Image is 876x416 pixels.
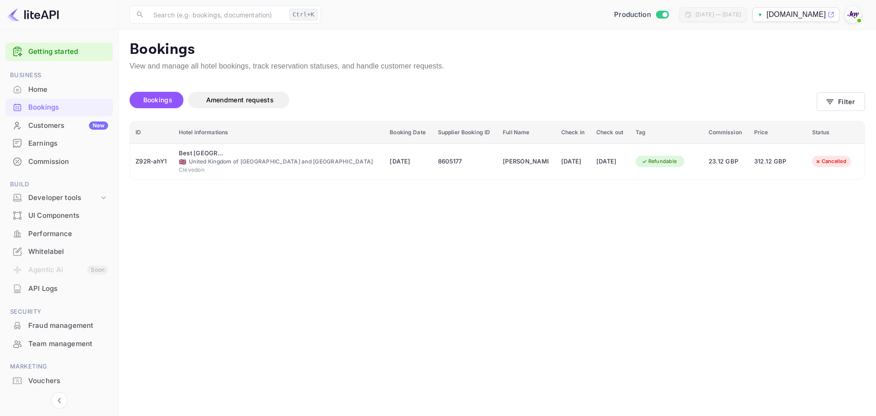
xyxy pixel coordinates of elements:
[51,392,68,409] button: Collapse navigation
[703,121,749,144] th: Commission
[206,96,274,104] span: Amendment requests
[614,10,651,20] span: Production
[438,154,492,169] div: 8605177
[5,207,113,224] a: UI Components
[5,81,113,99] div: Home
[28,138,108,149] div: Earnings
[28,102,108,113] div: Bookings
[390,157,427,167] span: [DATE]
[5,153,113,171] div: Commission
[179,158,379,166] div: United Kingdom of [GEOGRAPHIC_DATA] and [GEOGRAPHIC_DATA]
[28,121,108,131] div: Customers
[433,121,497,144] th: Supplier Booking ID
[766,9,826,20] p: [DOMAIN_NAME]
[384,121,433,144] th: Booking Date
[5,99,113,116] a: Bookings
[28,47,108,57] a: Getting started
[591,121,630,144] th: Check out
[5,372,113,389] a: Vouchers
[28,247,108,257] div: Whitelabel
[5,135,113,152] a: Earnings
[497,121,556,144] th: Full Name
[5,225,113,242] a: Performance
[28,229,108,239] div: Performance
[5,153,113,170] a: Commission
[5,70,113,80] span: Business
[630,121,703,144] th: Tag
[5,243,113,260] a: Whitelabel
[28,339,108,349] div: Team management
[846,7,860,22] img: With Joy
[179,166,379,174] div: Clevedon
[5,317,113,334] a: Fraud management
[561,154,585,169] div: [DATE]
[5,280,113,297] a: API Logs
[596,154,625,169] div: [DATE]
[179,159,186,165] span: United Kingdom of Great Britain and Northern Ireland
[749,121,807,144] th: Price
[5,179,113,190] span: Build
[136,154,168,169] div: Z92R-ahY1
[28,157,108,167] div: Commission
[89,121,108,130] div: New
[817,92,865,111] button: Filter
[7,7,59,22] img: LiteAPI logo
[5,117,113,134] a: CustomersNew
[148,5,286,24] input: Search (e.g. bookings, documentation)
[179,149,224,158] div: Best Western Walton Park Hotel
[5,317,113,335] div: Fraud management
[5,335,113,353] div: Team management
[130,121,173,144] th: ID
[5,362,113,372] span: Marketing
[5,335,113,352] a: Team management
[28,84,108,95] div: Home
[807,121,865,144] th: Status
[130,61,865,72] p: View and manage all hotel bookings, track reservation statuses, and handle customer requests.
[5,135,113,153] div: Earnings
[709,157,743,167] span: 23.12 GBP
[754,157,800,167] span: 312.12 GBP
[28,376,108,386] div: Vouchers
[695,11,741,19] div: [DATE] — [DATE]
[130,41,865,59] p: Bookings
[5,190,113,206] div: Developer tools
[28,193,99,203] div: Developer tools
[5,99,113,116] div: Bookings
[28,284,108,294] div: API Logs
[289,9,318,21] div: Ctrl+K
[556,121,591,144] th: Check in
[28,211,108,221] div: UI Components
[173,121,384,144] th: Hotel informations
[5,42,113,61] div: Getting started
[5,372,113,390] div: Vouchers
[610,10,672,20] div: Switch to Sandbox mode
[5,81,113,98] a: Home
[143,96,172,104] span: Bookings
[28,321,108,331] div: Fraud management
[130,121,865,179] table: booking table
[636,156,683,167] div: Refundable
[5,117,113,135] div: CustomersNew
[809,156,852,167] div: Cancelled
[5,225,113,243] div: Performance
[5,307,113,317] span: Security
[130,92,817,108] div: account-settings tabs
[503,154,548,169] div: Crissie Williams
